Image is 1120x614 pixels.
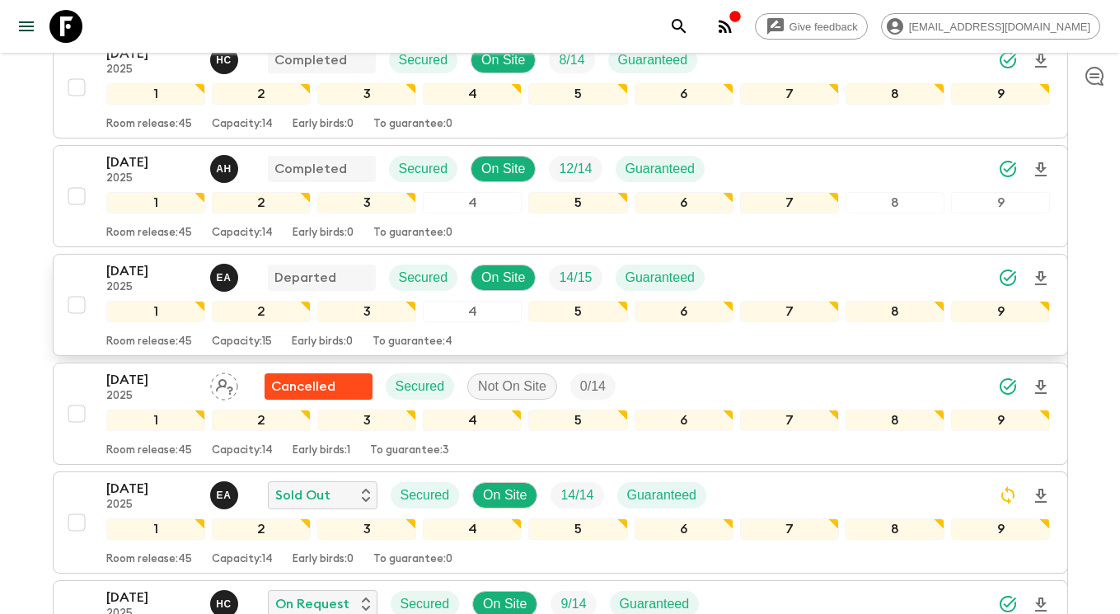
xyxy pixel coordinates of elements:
p: Secured [401,594,450,614]
p: 14 / 15 [559,268,592,288]
div: Secured [389,47,458,73]
p: Completed [274,159,347,179]
p: Cancelled [271,377,335,396]
div: 5 [528,301,627,322]
p: To guarantee: 3 [370,444,449,457]
div: 3 [317,192,416,213]
div: 7 [740,301,839,322]
p: 12 / 14 [559,159,592,179]
p: [DATE] [106,152,197,172]
p: Guaranteed [620,594,690,614]
p: 2025 [106,172,197,185]
div: 8 [846,301,944,322]
button: [DATE]2025Ernesto AndradeSold OutSecuredOn SiteTrip FillGuaranteed123456789Room release:45Capacit... [53,471,1068,574]
button: [DATE]2025Hector Carillo CompletedSecuredOn SiteTrip FillGuaranteed123456789Room release:45Capaci... [53,36,1068,138]
div: 9 [951,410,1050,431]
p: Early birds: 0 [293,118,354,131]
div: 7 [740,410,839,431]
p: Room release: 45 [106,227,192,240]
span: [EMAIL_ADDRESS][DOMAIN_NAME] [900,21,1099,33]
div: 5 [528,410,627,431]
p: Capacity: 14 [212,553,273,566]
div: Trip Fill [551,482,603,509]
div: On Site [472,482,537,509]
svg: Synced Successfully [998,50,1018,70]
div: Trip Fill [570,373,616,400]
svg: Download Onboarding [1031,486,1051,506]
p: [DATE] [106,588,197,607]
p: On Site [481,50,525,70]
div: 9 [951,83,1050,105]
div: 3 [317,410,416,431]
p: Completed [274,50,347,70]
p: Capacity: 14 [212,444,273,457]
div: Secured [389,156,458,182]
div: 6 [635,518,733,540]
div: 3 [317,301,416,322]
span: Assign pack leader [210,377,238,391]
div: 6 [635,410,733,431]
div: 6 [635,301,733,322]
div: 8 [846,192,944,213]
div: 2 [212,301,311,322]
svg: Synced Successfully [998,159,1018,179]
span: Ernesto Andrade [210,269,241,282]
div: On Site [471,265,536,291]
p: [DATE] [106,370,197,390]
p: Secured [399,268,448,288]
div: 3 [317,518,416,540]
p: Sold Out [275,485,330,505]
div: 6 [635,83,733,105]
p: Room release: 45 [106,335,192,349]
svg: Synced Successfully [998,268,1018,288]
div: 7 [740,83,839,105]
p: 2025 [106,499,197,512]
div: 1 [106,301,205,322]
p: On Site [483,594,527,614]
div: Secured [389,265,458,291]
button: EA [210,481,241,509]
p: Room release: 45 [106,444,192,457]
div: 8 [846,83,944,105]
div: On Site [471,47,536,73]
div: 2 [212,83,311,105]
div: [EMAIL_ADDRESS][DOMAIN_NAME] [881,13,1100,40]
span: Alejandro Huambo [210,160,241,173]
p: Room release: 45 [106,118,192,131]
div: 4 [423,301,522,322]
div: 1 [106,192,205,213]
div: 1 [106,410,205,431]
span: Hector Carillo [210,51,241,64]
svg: Download Onboarding [1031,269,1051,288]
p: Not On Site [478,377,546,396]
div: 7 [740,518,839,540]
p: Guaranteed [627,485,697,505]
div: 1 [106,83,205,105]
p: [DATE] [106,261,197,281]
div: 5 [528,518,627,540]
button: [DATE]2025Ernesto AndradeDepartedSecuredOn SiteTrip FillGuaranteed123456789Room release:45Capacit... [53,254,1068,356]
div: Secured [391,482,460,509]
div: 7 [740,192,839,213]
p: To guarantee: 0 [373,553,452,566]
p: Capacity: 14 [212,118,273,131]
p: 2025 [106,281,197,294]
svg: Synced Successfully [998,377,1018,396]
div: 9 [951,192,1050,213]
button: menu [10,10,43,43]
p: On Site [481,159,525,179]
p: Guaranteed [626,159,696,179]
svg: Sync Required - Changes detected [998,485,1018,505]
div: 2 [212,410,311,431]
p: Early birds: 0 [293,227,354,240]
div: 5 [528,192,627,213]
p: Secured [399,159,448,179]
p: Capacity: 15 [212,335,272,349]
div: Not On Site [467,373,557,400]
p: Guaranteed [626,268,696,288]
p: [DATE] [106,479,197,499]
p: 2025 [106,63,197,77]
p: Room release: 45 [106,553,192,566]
div: 5 [528,83,627,105]
p: Early birds: 1 [293,444,350,457]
